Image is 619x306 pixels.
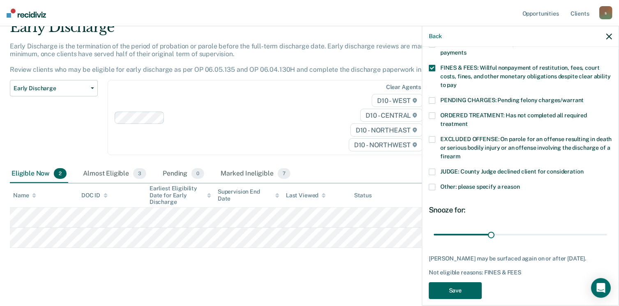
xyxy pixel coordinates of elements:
div: Clear agents [386,84,421,91]
span: ORDERED TREATMENT: Has not completed all required treatment [440,112,587,127]
div: Open Intercom Messenger [591,278,611,298]
div: DOC ID [81,192,108,199]
span: EXCLUDED OFFENSE: On parole for an offense resulting in death or serious bodily injury or an offe... [440,136,612,160]
span: JUDGE: County Judge declined client for consideration [440,168,584,175]
div: Early Discharge [10,19,474,42]
span: D10 - NORTHEAST [350,123,423,137]
div: Last Viewed [286,192,326,199]
span: FINES & FEES: Willful nonpayment of restitution, fees, court costs, fines, and other monetary obl... [440,64,611,88]
button: Back [429,33,442,40]
div: Almost Eligible [81,165,148,183]
div: Status [354,192,372,199]
div: Eligible Now [10,165,68,183]
div: [PERSON_NAME] may be surfaced again on or after [DATE]. [429,255,612,262]
div: Marked Ineligible [219,165,292,183]
img: Recidiviz [7,9,46,18]
span: 3 [133,168,146,179]
span: D10 - WEST [372,94,423,107]
div: Pending [161,165,206,183]
span: PENDING CHARGES: Pending felony charges/warrant [440,97,584,103]
span: 0 [191,168,204,179]
div: Name [13,192,36,199]
div: Earliest Eligibility Date for Early Discharge [150,185,211,206]
span: 2 [54,168,67,179]
div: s [599,6,612,19]
div: Snooze for: [429,206,612,215]
span: Other: please specify a reason [440,183,520,190]
span: D10 - CENTRAL [360,109,423,122]
div: Supervision End Date [218,188,279,202]
button: Save [429,282,482,299]
span: 7 [278,168,290,179]
div: Not eligible reasons: FINES & FEES [429,269,612,276]
span: D10 - NORTHWEST [349,138,423,151]
span: Early Discharge [14,85,87,92]
p: Early Discharge is the termination of the period of probation or parole before the full-term disc... [10,42,451,74]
